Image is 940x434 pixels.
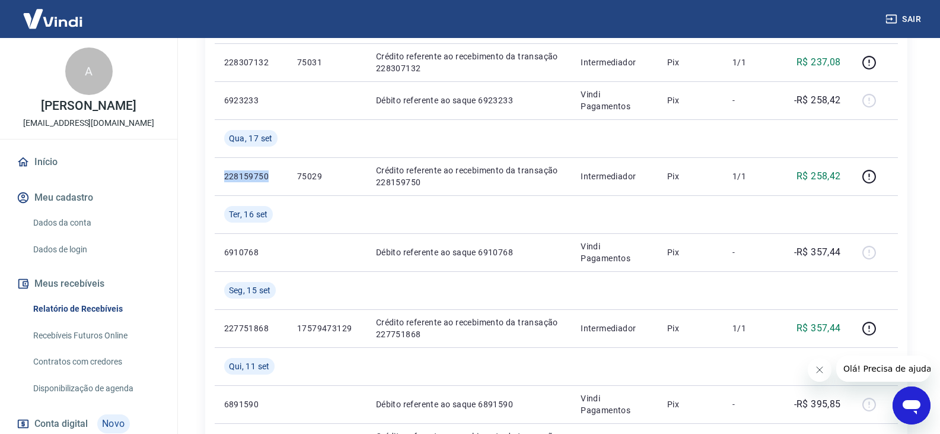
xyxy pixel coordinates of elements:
span: Qui, 11 set [229,360,270,372]
iframe: Fechar mensagem [808,358,831,382]
a: Início [14,149,163,175]
p: 17579473129 [297,322,357,334]
p: 6923233 [224,94,278,106]
p: Intermediador [581,170,648,182]
iframe: Mensagem da empresa [836,356,931,382]
p: 75029 [297,170,357,182]
a: Recebíveis Futuros Online [28,324,163,348]
a: Relatório de Recebíveis [28,297,163,321]
span: Olá! Precisa de ajuda? [7,8,100,18]
p: Vindi Pagamentos [581,88,648,112]
p: Pix [667,94,713,106]
p: 1/1 [732,56,767,68]
p: Débito referente ao saque 6923233 [376,94,562,106]
iframe: Botão para abrir a janela de mensagens [893,387,931,425]
a: Disponibilização de agenda [28,376,163,401]
button: Sair [883,8,926,30]
p: -R$ 357,44 [794,245,841,259]
p: [PERSON_NAME] [41,100,136,112]
p: 75031 [297,56,357,68]
p: R$ 258,42 [796,169,841,183]
p: 228307132 [224,56,278,68]
p: -R$ 395,85 [794,397,841,411]
button: Meus recebíveis [14,271,163,297]
p: Pix [667,170,713,182]
p: 1/1 [732,170,767,182]
button: Meu cadastro [14,185,163,211]
span: Novo [97,414,130,433]
p: Débito referente ao saque 6891590 [376,398,562,410]
a: Dados de login [28,237,163,262]
p: Vindi Pagamentos [581,392,648,416]
p: 6910768 [224,246,278,258]
p: - [732,246,767,258]
span: Qua, 17 set [229,132,273,144]
p: 1/1 [732,322,767,334]
p: Crédito referente ao recebimento da transação 228159750 [376,164,562,188]
p: 228159750 [224,170,278,182]
div: A [65,47,113,95]
p: - [732,398,767,410]
p: Pix [667,56,713,68]
img: Vindi [14,1,91,37]
p: Pix [667,246,713,258]
a: Dados da conta [28,211,163,235]
p: -R$ 258,42 [794,93,841,107]
p: Crédito referente ao recebimento da transação 228307132 [376,50,562,74]
p: Vindi Pagamentos [581,240,648,264]
p: Intermediador [581,56,648,68]
p: 227751868 [224,322,278,334]
a: Contratos com credores [28,350,163,374]
p: [EMAIL_ADDRESS][DOMAIN_NAME] [23,117,154,129]
p: Intermediador [581,322,648,334]
p: R$ 237,08 [796,55,841,69]
span: Ter, 16 set [229,208,268,220]
p: R$ 357,44 [796,321,841,335]
p: Crédito referente ao recebimento da transação 227751868 [376,316,562,340]
p: - [732,94,767,106]
p: Débito referente ao saque 6910768 [376,246,562,258]
span: Seg, 15 set [229,284,271,296]
p: Pix [667,398,713,410]
p: 6891590 [224,398,278,410]
p: Pix [667,322,713,334]
span: Conta digital [34,416,88,432]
